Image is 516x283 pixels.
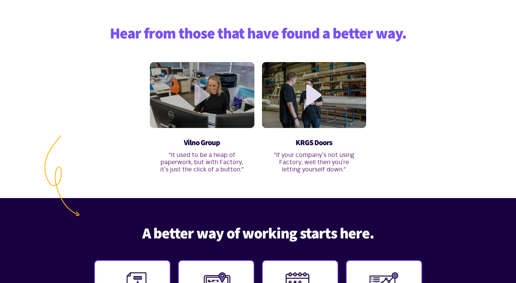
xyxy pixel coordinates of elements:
iframe: Chat Widget [389,201,516,283]
h3: Vilno Group [159,138,245,147]
p: “If your company's not using Factory, well then you're letting yourself down.” [271,152,357,173]
p: “It used to be a heap of paperwork, but with Factory, it's just the click of a button.” [159,152,245,173]
h3: KRGS Doors [271,138,357,147]
h2: Hear from those that have found a better way. [94,25,422,43]
h2: A better way of working starts here. [94,225,422,243]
